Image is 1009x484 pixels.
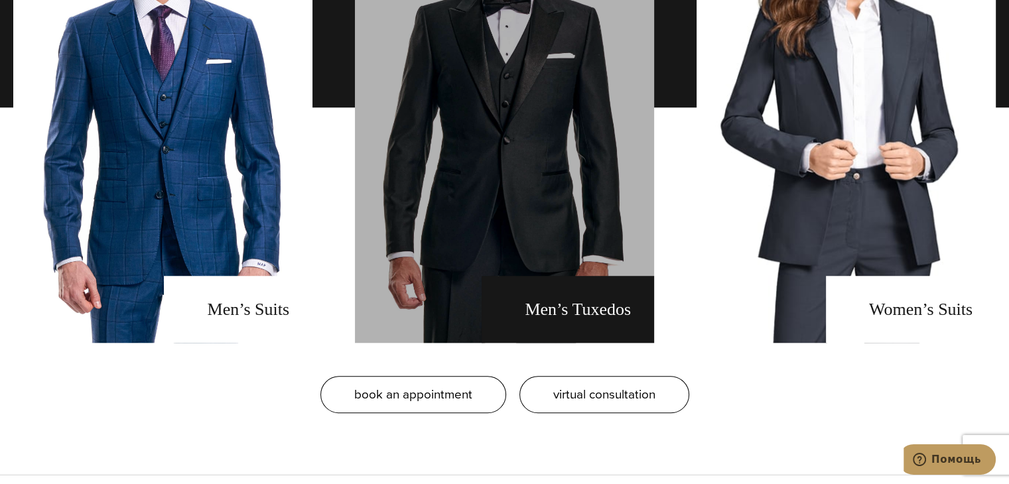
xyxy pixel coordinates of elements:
a: book an appointment [320,376,506,413]
iframe: Открывает виджет, в котором вы можете побеседовать в чате со своим агентом [904,444,996,477]
a: virtual consultation [519,376,689,413]
span: virtual consultation [553,385,655,404]
span: book an appointment [354,385,472,404]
